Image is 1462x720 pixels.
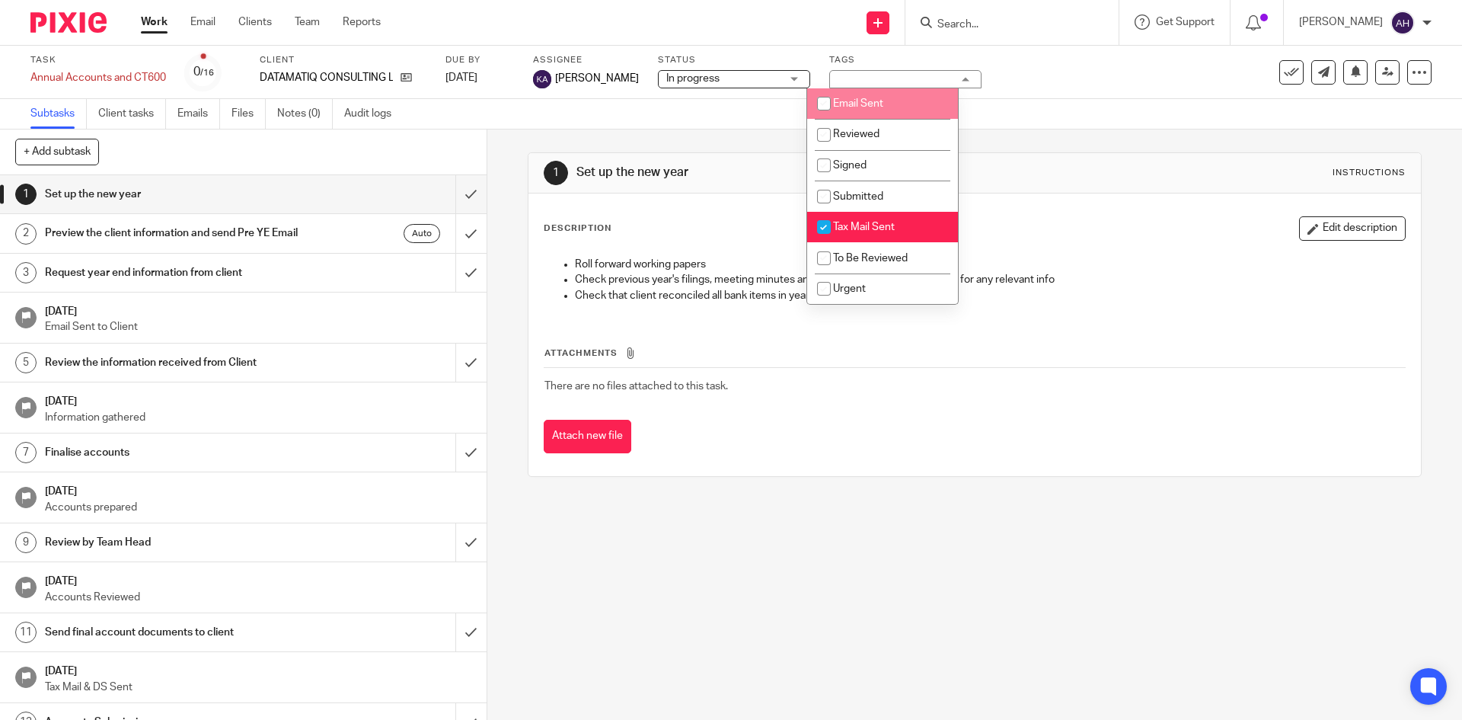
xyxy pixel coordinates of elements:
p: Check that client reconciled all bank items in year [575,288,1404,303]
h1: [DATE] [45,300,471,319]
h1: Review by Team Head [45,531,308,554]
a: Notes (0) [277,99,333,129]
span: Reviewed [833,129,879,139]
img: svg%3E [1390,11,1415,35]
a: Audit logs [344,99,403,129]
p: Information gathered [45,410,471,425]
h1: [DATE] [45,390,471,409]
a: Work [141,14,168,30]
p: Check previous year's filings, meeting minutes and current year correspondence for any relevant info [575,272,1404,287]
input: Search [936,18,1073,32]
button: + Add subtask [15,139,99,165]
h1: [DATE] [45,660,471,679]
span: Attachments [544,349,618,357]
h1: Preview the client information and send Pre YE Email [45,222,308,245]
div: Auto [404,224,440,243]
label: Assignee [533,54,639,66]
p: Tax Mail & DS Sent [45,680,471,695]
div: 5 [15,352,37,373]
h1: Send final account documents to client [45,621,308,644]
h1: Finalise accounts [45,441,308,464]
h1: Set up the new year [45,183,308,206]
button: Edit description [1299,216,1406,241]
span: [DATE] [445,72,477,83]
h1: Review the information received from Client [45,351,308,374]
span: Submitted [833,191,883,202]
a: Clients [238,14,272,30]
button: Attach new file [544,420,631,454]
div: 7 [15,442,37,463]
p: Accounts Reviewed [45,590,471,605]
span: Tax Mail Sent [833,222,895,232]
label: Task [30,54,166,66]
label: Tags [829,54,982,66]
p: [PERSON_NAME] [1299,14,1383,30]
span: Urgent [833,283,866,294]
div: 0 [193,63,214,81]
div: 3 [15,262,37,283]
span: Get Support [1156,17,1215,27]
p: Email Sent to Client [45,319,471,334]
label: Client [260,54,426,66]
p: Accounts prepared [45,500,471,515]
div: 1 [15,184,37,205]
a: Emails [177,99,220,129]
h1: Request year end information from client [45,261,308,284]
span: To Be Reviewed [833,253,908,264]
a: Team [295,14,320,30]
img: Pixie [30,12,107,33]
a: Email [190,14,215,30]
div: Instructions [1333,167,1406,179]
label: Due by [445,54,514,66]
a: Files [231,99,266,129]
label: Status [658,54,810,66]
span: There are no files attached to this task. [544,381,728,392]
img: svg%3E [533,70,551,88]
div: 1 [544,161,568,185]
a: Client tasks [98,99,166,129]
span: [PERSON_NAME] [555,71,639,86]
div: Annual Accounts and CT600 [30,70,166,85]
div: 2 [15,223,37,245]
p: Description [544,222,611,235]
p: Roll forward working papers [575,257,1404,272]
a: Subtasks [30,99,87,129]
p: DATAMATIQ CONSULTING LTD [260,70,393,85]
span: Signed [833,160,867,171]
div: 11 [15,622,37,643]
span: Email Sent [833,98,883,109]
a: Reports [343,14,381,30]
span: In progress [666,73,720,84]
h1: Set up the new year [576,165,1007,181]
small: /16 [200,69,214,77]
h1: [DATE] [45,570,471,589]
div: 9 [15,532,37,553]
h1: [DATE] [45,480,471,499]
